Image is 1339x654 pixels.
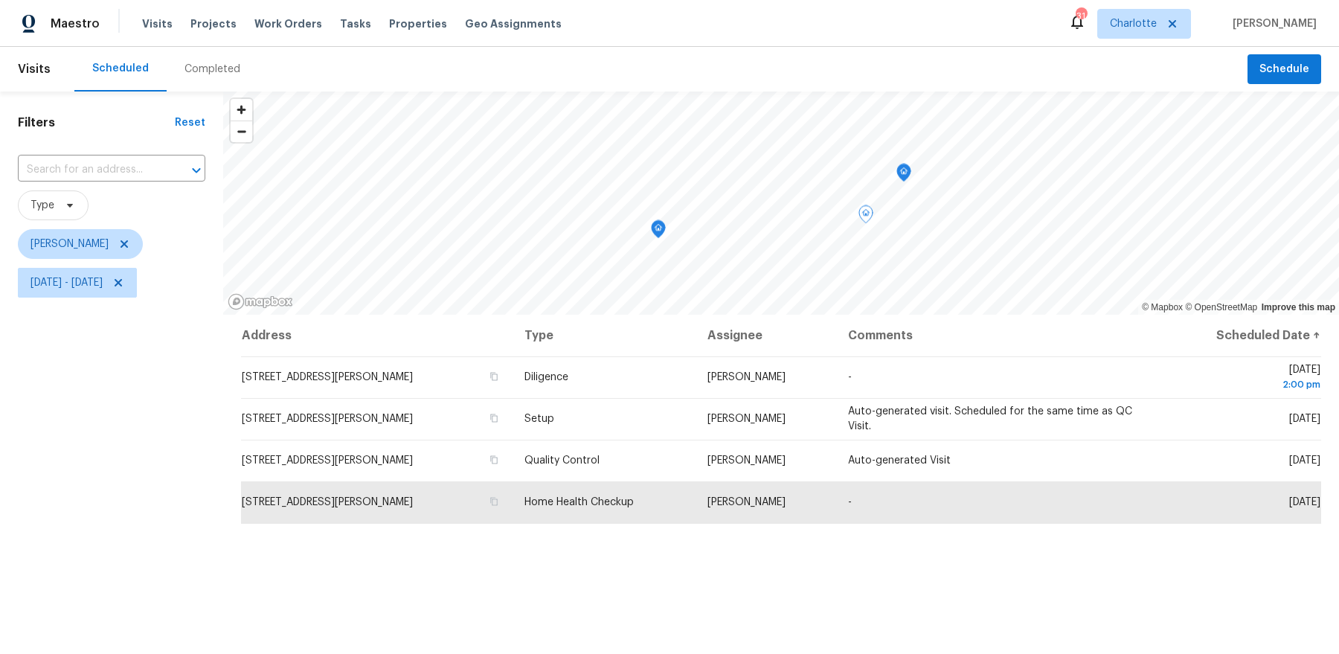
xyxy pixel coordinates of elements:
span: [PERSON_NAME] [707,497,786,507]
span: [STREET_ADDRESS][PERSON_NAME] [242,414,413,424]
button: Copy Address [487,495,501,508]
span: [DATE] [1289,414,1320,424]
span: Setup [524,414,554,424]
span: [STREET_ADDRESS][PERSON_NAME] [242,372,413,382]
span: Visits [142,16,173,31]
span: Work Orders [254,16,322,31]
a: Improve this map [1262,302,1335,312]
span: [DATE] [1289,455,1320,466]
div: 2:00 pm [1172,377,1320,392]
span: [STREET_ADDRESS][PERSON_NAME] [242,497,413,507]
button: Zoom in [231,99,252,121]
button: Copy Address [487,411,501,425]
span: Charlotte [1110,16,1157,31]
button: Schedule [1248,54,1321,85]
th: Assignee [696,315,836,356]
span: [PERSON_NAME] [707,455,786,466]
button: Zoom out [231,121,252,142]
span: Schedule [1259,60,1309,79]
span: Home Health Checkup [524,497,634,507]
span: Auto-generated visit. Scheduled for the same time as QC Visit. [848,406,1132,432]
input: Search for an address... [18,158,164,182]
span: Tasks [340,19,371,29]
span: [PERSON_NAME] [30,237,109,251]
h1: Filters [18,115,175,130]
span: [PERSON_NAME] [707,414,786,424]
div: Reset [175,115,205,130]
span: [DATE] [1289,497,1320,507]
th: Type [513,315,696,356]
th: Comments [836,315,1160,356]
div: Completed [184,62,240,77]
span: Properties [389,16,447,31]
span: [PERSON_NAME] [707,372,786,382]
div: Map marker [896,164,911,187]
div: 31 [1076,9,1086,24]
a: Mapbox homepage [228,293,293,310]
a: OpenStreetMap [1185,302,1257,312]
span: [PERSON_NAME] [1227,16,1317,31]
div: Scheduled [92,61,149,76]
div: Map marker [858,205,873,228]
span: Geo Assignments [465,16,562,31]
span: Type [30,198,54,213]
span: [DATE] [1172,365,1320,392]
span: Auto-generated Visit [848,455,951,466]
span: - [848,372,852,382]
button: Copy Address [487,453,501,467]
span: Diligence [524,372,568,382]
span: Visits [18,53,51,86]
span: Maestro [51,16,100,31]
span: [STREET_ADDRESS][PERSON_NAME] [242,455,413,466]
span: [DATE] - [DATE] [30,275,103,290]
span: Quality Control [524,455,600,466]
a: Mapbox [1142,302,1183,312]
button: Copy Address [487,370,501,383]
span: Projects [190,16,237,31]
th: Address [241,315,513,356]
div: Map marker [651,220,666,243]
button: Open [186,160,207,181]
th: Scheduled Date ↑ [1160,315,1321,356]
span: - [848,497,852,507]
canvas: Map [223,92,1339,315]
